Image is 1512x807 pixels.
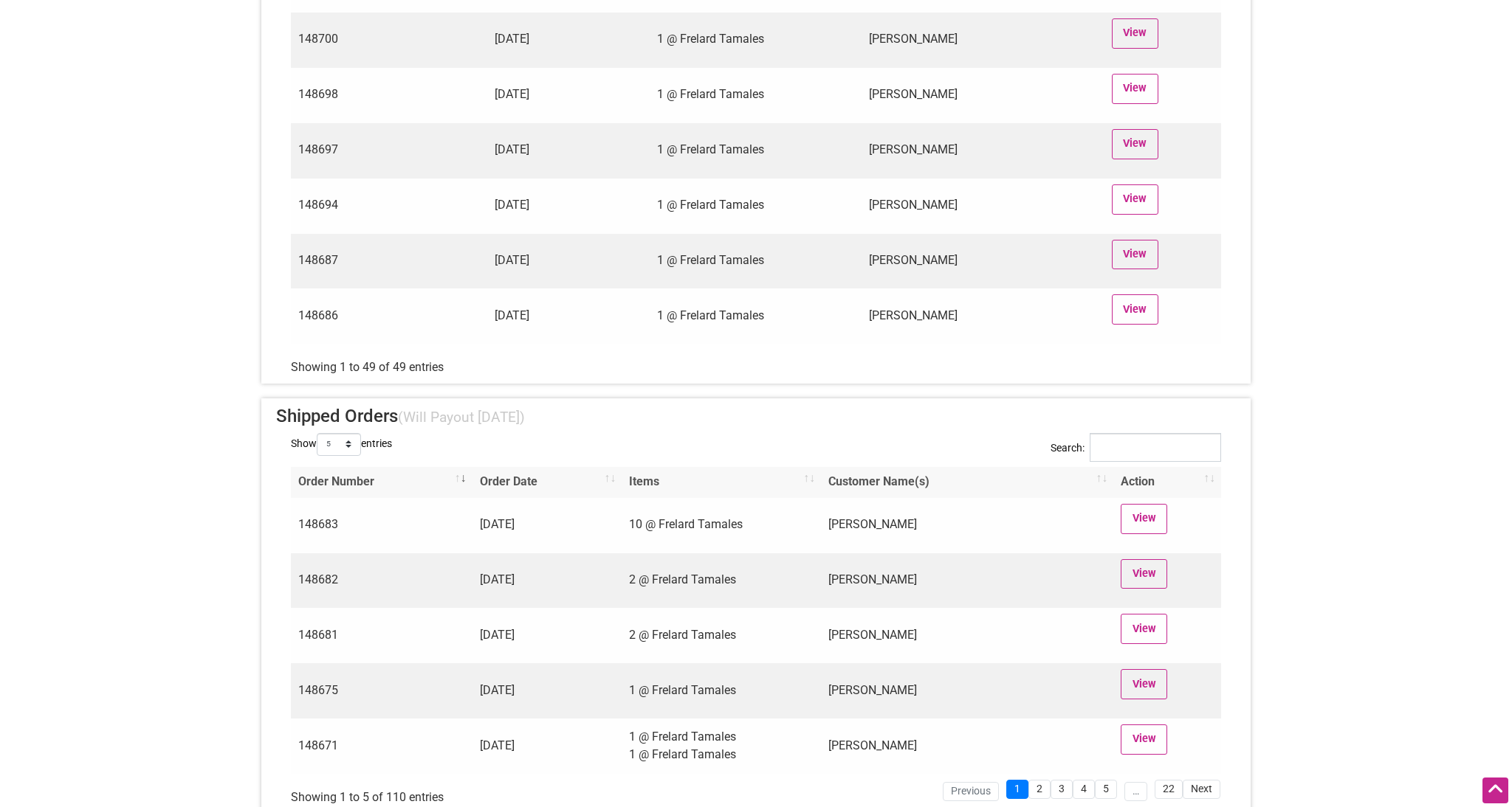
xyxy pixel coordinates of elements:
[1155,780,1183,799] a: 22
[1051,780,1073,799] a: 3
[472,718,622,774] td: [DATE]
[472,467,622,498] th: Order Date: activate to sort column ascending
[276,406,1236,427] h4: Shipped Orders
[472,553,622,609] td: [DATE]
[1121,669,1167,699] a: View
[291,778,666,806] div: Showing 1 to 5 of 110 entries
[291,348,666,376] div: Showing 1 to 49 of 49 entries
[291,13,487,68] td: 148700
[291,467,472,498] th: Order Number: activate to sort column ascending
[291,123,487,179] td: 148697
[862,13,1104,68] td: [PERSON_NAME]
[862,234,1104,289] td: [PERSON_NAME]
[650,13,862,68] td: 1 @ Frelard Tamales
[1028,780,1051,799] a: 2
[291,68,487,123] td: 148698
[821,608,1113,663] td: [PERSON_NAME]
[1112,74,1158,104] a: View
[622,718,821,774] td: 1 @ Frelard Tamales 1 @ Frelard Tamales
[487,288,650,344] td: [DATE]
[650,179,862,234] td: 1 @ Frelard Tamales
[1112,294,1158,325] a: View
[622,498,821,553] td: 10 @ Frelard Tamales
[1482,777,1508,803] div: Scroll Back to Top
[317,433,361,456] select: Showentries
[487,179,650,234] td: [DATE]
[1090,433,1221,462] input: Search:
[472,608,622,663] td: [DATE]
[821,718,1113,774] td: [PERSON_NAME]
[398,409,525,426] small: (Will Payout [DATE])
[1121,724,1167,755] a: View
[622,608,821,663] td: 2 @ Frelard Tamales
[622,663,821,718] td: 1 @ Frelard Tamales
[622,467,821,498] th: Items: activate to sort column ascending
[291,498,472,553] td: 148683
[291,288,487,344] td: 148686
[472,663,622,718] td: [DATE]
[291,553,472,609] td: 148682
[1073,780,1095,799] a: 4
[1112,129,1158,159] a: View
[622,553,821,609] td: 2 @ Frelard Tamales
[1112,18,1158,49] a: View
[862,288,1104,344] td: [PERSON_NAME]
[1183,780,1220,799] a: Next
[1006,780,1028,799] a: 1
[1112,240,1158,270] a: View
[487,123,650,179] td: [DATE]
[862,123,1104,179] td: [PERSON_NAME]
[291,608,472,663] td: 148681
[1121,504,1167,534] a: View
[1121,559,1167,589] a: View
[862,179,1104,234] td: [PERSON_NAME]
[1112,184,1158,215] a: View
[1113,467,1221,498] th: Action: activate to sort column ascending
[291,433,392,456] label: Show entries
[821,663,1113,718] td: [PERSON_NAME]
[487,13,650,68] td: [DATE]
[291,179,487,234] td: 148694
[650,123,862,179] td: 1 @ Frelard Tamales
[1051,433,1221,474] label: Search:
[650,288,862,344] td: 1 @ Frelard Tamales
[650,68,862,123] td: 1 @ Frelard Tamales
[821,553,1113,609] td: [PERSON_NAME]
[487,68,650,123] td: [DATE]
[291,663,472,718] td: 148675
[650,234,862,289] td: 1 @ Frelard Tamales
[821,467,1113,498] th: Customer Name(s): activate to sort column ascending
[1121,614,1167,644] a: View
[291,234,487,289] td: 148687
[472,498,622,553] td: [DATE]
[291,718,472,774] td: 148671
[862,68,1104,123] td: [PERSON_NAME]
[821,498,1113,553] td: [PERSON_NAME]
[487,234,650,289] td: [DATE]
[1095,780,1117,799] a: 5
